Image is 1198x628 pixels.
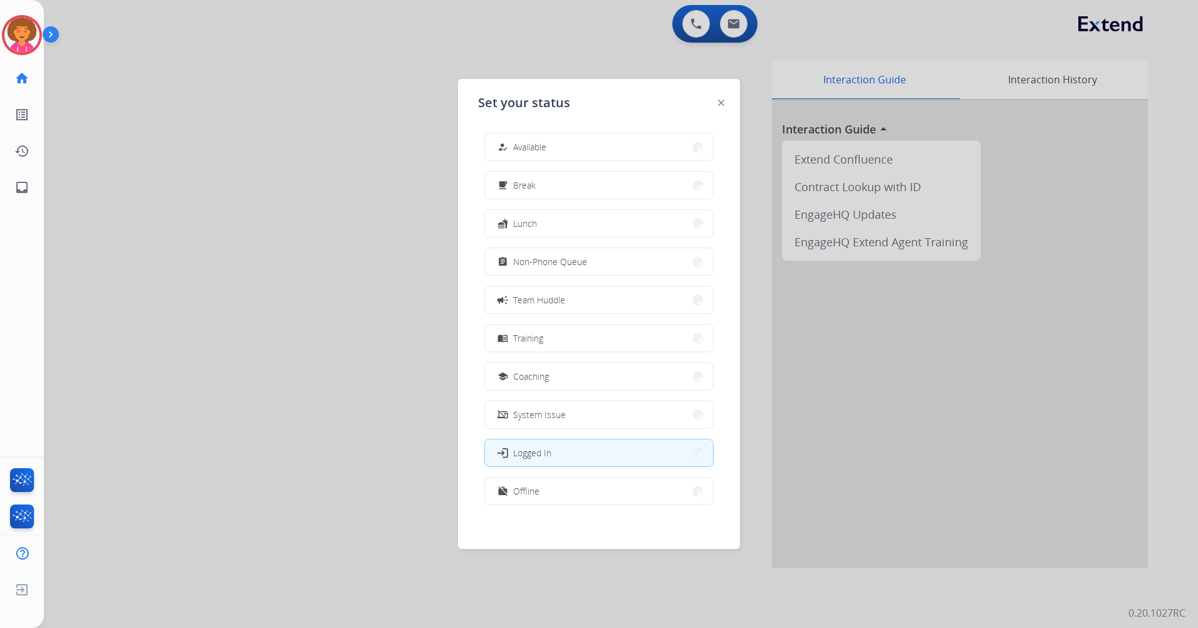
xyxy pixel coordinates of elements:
[485,478,713,505] button: Offline
[497,218,508,229] mat-icon: fastfood
[497,256,508,267] mat-icon: assignment
[14,180,29,195] mat-icon: inbox
[478,94,570,112] span: Set your status
[497,486,508,496] mat-icon: work_off
[513,140,546,154] span: Available
[497,333,508,343] mat-icon: menu_book
[513,408,566,421] span: System Issue
[513,217,537,230] span: Lunch
[4,18,39,53] img: avatar
[485,133,713,160] button: Available
[513,484,539,498] span: Offline
[485,401,713,428] button: System Issue
[485,325,713,352] button: Training
[497,142,508,152] mat-icon: how_to_reg
[497,180,508,191] mat-icon: free_breakfast
[496,446,509,459] mat-icon: login
[14,107,29,122] mat-icon: list_alt
[513,332,543,345] span: Training
[497,409,508,420] mat-icon: phonelink_off
[513,446,551,459] span: Logged In
[513,293,565,306] span: Team Huddle
[718,100,724,106] img: close-button
[1128,605,1185,620] p: 0.20.1027RC
[14,71,29,86] mat-icon: home
[14,144,29,159] mat-icon: history
[485,363,713,390] button: Coaching
[513,179,536,192] span: Break
[485,439,713,466] button: Logged In
[496,293,509,306] mat-icon: campaign
[485,210,713,237] button: Lunch
[497,371,508,382] mat-icon: school
[485,172,713,199] button: Break
[485,286,713,313] button: Team Huddle
[513,370,549,383] span: Coaching
[513,255,587,268] span: Non-Phone Queue
[485,248,713,275] button: Non-Phone Queue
